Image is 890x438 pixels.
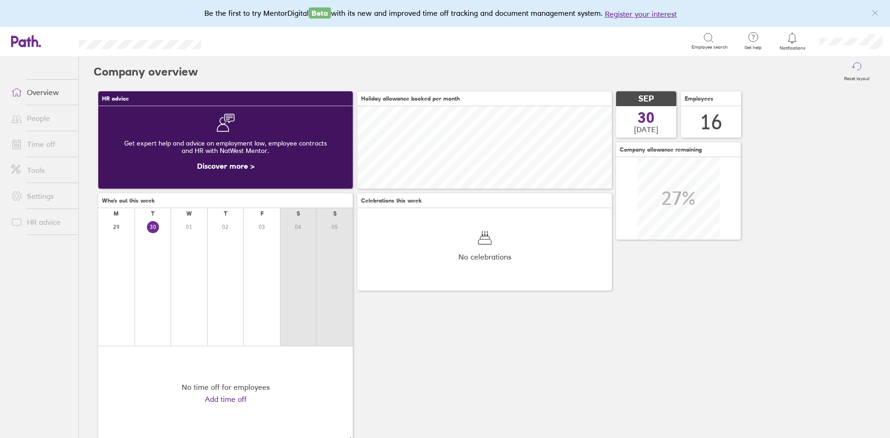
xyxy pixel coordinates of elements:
span: Company allowance remaining [620,146,702,153]
a: HR advice [4,213,78,231]
div: No time off for employees [182,383,270,391]
a: Discover more > [197,161,254,171]
div: Search [226,37,250,45]
span: Holiday allowance booked per month [361,95,460,102]
span: No celebrations [458,253,511,261]
div: S [333,210,337,217]
label: Reset layout [839,73,875,82]
span: Beta [309,7,331,19]
a: People [4,109,78,127]
div: T [151,210,154,217]
div: 16 [700,110,722,134]
a: Tools [4,161,78,179]
div: F [261,210,264,217]
a: Overview [4,83,78,102]
span: 30 [638,110,655,125]
a: Time off [4,135,78,153]
span: [DATE] [634,125,658,133]
span: HR advice [102,95,129,102]
div: Be the first to try MentorDigital with its new and improved time off tracking and document manage... [204,7,686,19]
span: Celebrations this week [361,197,422,204]
div: T [224,210,227,217]
div: M [114,210,119,217]
div: Get expert help and advice on employment law, employee contracts and HR with NatWest Mentor. [106,132,345,162]
span: SEP [638,94,654,104]
a: Settings [4,187,78,205]
span: Employees [685,95,713,102]
a: Notifications [777,32,807,51]
span: Employee search [692,44,728,50]
h2: Company overview [94,57,198,87]
span: Notifications [777,45,807,51]
button: Reset layout [839,57,875,87]
a: Add time off [205,395,247,403]
div: W [186,210,192,217]
button: Register your interest [605,8,677,19]
div: S [297,210,300,217]
span: Get help [738,45,768,51]
span: Who's out this week [102,197,155,204]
